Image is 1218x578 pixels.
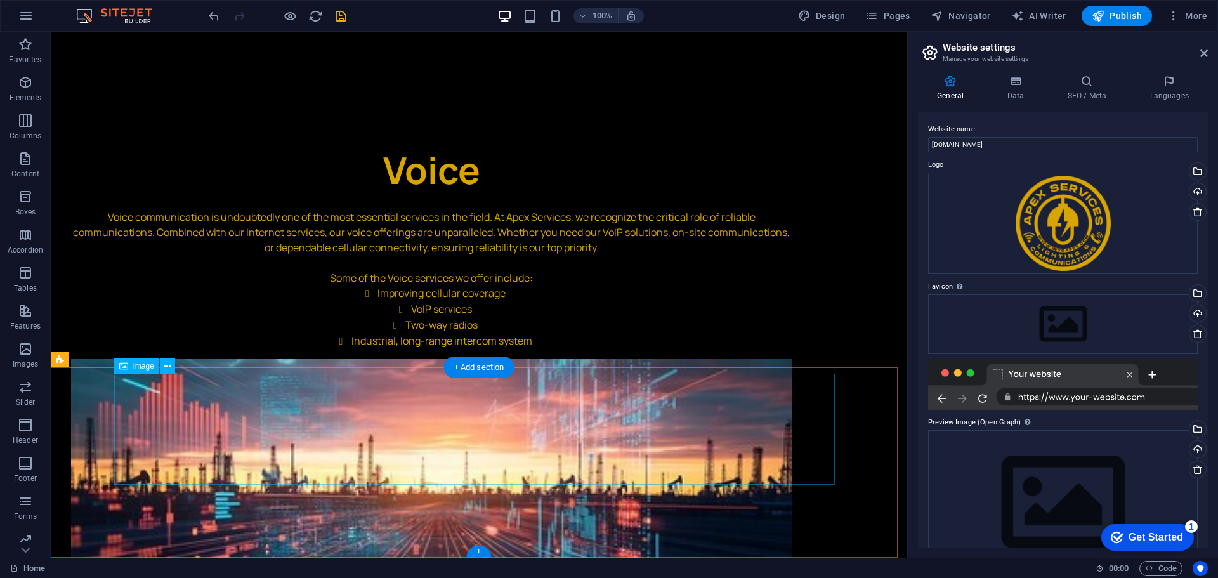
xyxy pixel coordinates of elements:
button: Navigator [926,6,996,26]
span: More [1167,10,1207,22]
span: : [1118,563,1120,573]
p: Tables [14,283,37,293]
i: Undo: Change colors (Ctrl+Z) [207,9,221,23]
p: Elements [10,93,42,103]
p: Footer [14,473,37,483]
span: Code [1145,561,1177,576]
div: Get Started 1 items remaining, 80% complete [10,6,103,33]
button: Code [1139,561,1182,576]
p: Header [13,435,38,445]
button: undo [206,8,221,23]
h4: Languages [1130,75,1208,102]
h2: Website settings [943,42,1208,53]
p: Boxes [15,207,36,217]
h4: Data [988,75,1048,102]
p: Favorites [9,55,41,65]
p: Columns [10,131,41,141]
span: AI Writer [1011,10,1066,22]
button: reload [308,8,323,23]
label: Favicon [928,279,1198,294]
div: Get Started [37,14,92,25]
p: Content [11,169,39,179]
button: Click here to leave preview mode and continue editing [282,8,298,23]
i: On resize automatically adjust zoom level to fit chosen device. [625,10,637,22]
span: Navigator [931,10,991,22]
span: Image [133,362,154,370]
span: Publish [1092,10,1142,22]
label: Logo [928,157,1198,173]
input: Name... [928,137,1198,152]
div: + [466,546,491,557]
div: FullLogo_Transparent_NoBuffer-aQ3YNzDm8ltyRJYoV9yQlA.png [928,173,1198,274]
a: Click to cancel selection. Double-click to open Pages [10,561,45,576]
i: Save (Ctrl+S) [334,9,348,23]
div: Design (Ctrl+Alt+Y) [793,6,851,26]
i: Reload page [308,9,323,23]
img: Editor Logo [73,8,168,23]
button: save [333,8,348,23]
label: Website name [928,122,1198,137]
p: Slider [16,397,36,407]
span: 00 00 [1109,561,1129,576]
div: + Add section [444,357,514,378]
p: Images [13,359,39,369]
button: Publish [1082,6,1152,26]
h6: 100% [593,8,613,23]
h4: General [918,75,988,102]
p: Features [10,321,41,331]
button: Pages [860,6,915,26]
label: Preview Image (Open Graph) [928,415,1198,430]
span: Design [798,10,846,22]
button: 100% [573,8,619,23]
h3: Manage your website settings [943,53,1182,65]
p: Forms [14,511,37,522]
span: Pages [865,10,910,22]
div: Select files from the file manager, stock photos, or upload file(s) [928,294,1198,354]
div: Select files from the file manager, stock photos, or upload file(s) [928,430,1198,575]
button: AI Writer [1006,6,1071,26]
button: More [1162,6,1212,26]
h6: Session time [1096,561,1129,576]
button: Usercentrics [1193,561,1208,576]
h4: SEO / Meta [1048,75,1130,102]
p: Accordion [8,245,43,255]
div: 1 [94,3,107,15]
button: Design [793,6,851,26]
